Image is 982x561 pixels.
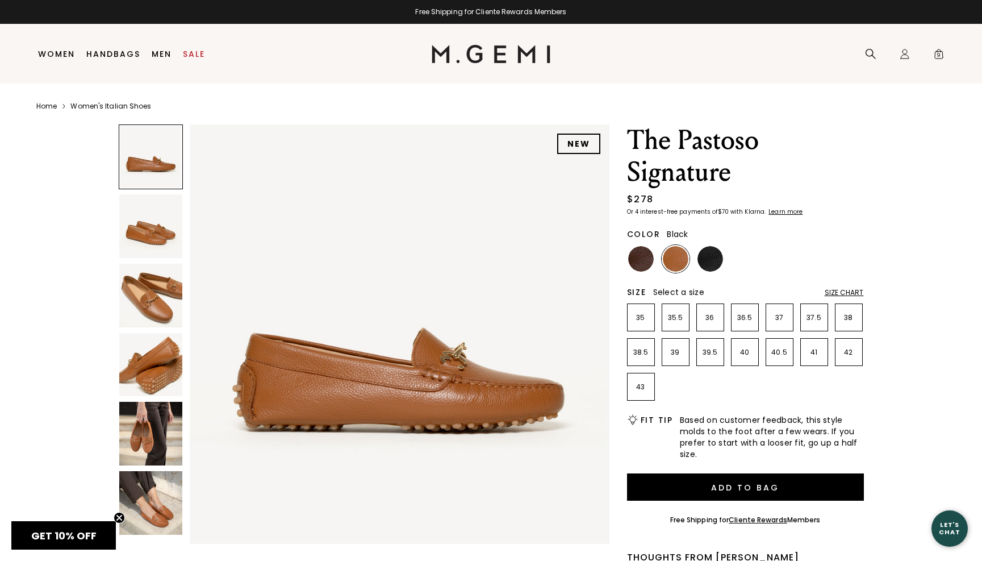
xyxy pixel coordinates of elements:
a: Women's Italian Shoes [70,102,151,111]
p: 38 [835,313,862,322]
p: 43 [628,383,654,392]
h2: Fit Tip [641,415,673,425]
img: The Pastoso Signature [119,402,183,466]
p: 37.5 [801,313,828,322]
span: Select a size [653,286,704,298]
p: 36.5 [732,313,758,322]
a: Men [152,49,172,59]
span: 9 [933,51,945,62]
div: Let's Chat [931,521,968,535]
p: 36 [697,313,724,322]
p: 35 [628,313,654,322]
a: Cliente Rewards [729,515,787,525]
a: Handbags [86,49,140,59]
a: Women [38,49,75,59]
img: Black [697,246,723,272]
img: M.Gemi [432,45,550,63]
p: 39 [662,348,689,357]
img: The Pastoso Signature [119,194,183,258]
img: The Pastoso Signature [119,333,183,397]
p: 42 [835,348,862,357]
img: The Pastoso Signature [119,471,183,535]
div: NEW [557,134,600,154]
span: Black [667,228,688,240]
button: Close teaser [114,512,125,523]
div: Free Shipping for Members [670,516,821,525]
p: 38.5 [628,348,654,357]
h2: Color [627,230,661,239]
div: GET 10% OFFClose teaser [11,521,116,550]
p: 39.5 [697,348,724,357]
klarna-placement-style-body: with Klarna [730,207,767,216]
p: 37 [766,313,793,322]
p: 41 [801,348,828,357]
klarna-placement-style-amount: $70 [718,207,729,216]
h2: Size [627,288,646,297]
img: The Pastoso Signature [119,264,183,327]
p: 40 [732,348,758,357]
a: Sale [183,49,205,59]
div: $278 [627,193,654,206]
img: Tan [663,246,688,272]
a: Home [36,102,57,111]
klarna-placement-style-body: Or 4 interest-free payments of [627,207,718,216]
p: 35.5 [662,313,689,322]
klarna-placement-style-cta: Learn more [768,207,803,216]
a: Learn more [767,209,803,215]
h1: The Pastoso Signature [627,124,864,188]
span: GET 10% OFF [31,529,97,543]
img: Chocolate [628,246,654,272]
p: 40.5 [766,348,793,357]
div: Size Chart [825,288,864,297]
img: The Pastoso Signature [190,124,609,544]
button: Add to Bag [627,473,864,501]
span: Based on customer feedback, this style molds to the foot after a few wears. If you prefer to star... [680,414,864,460]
